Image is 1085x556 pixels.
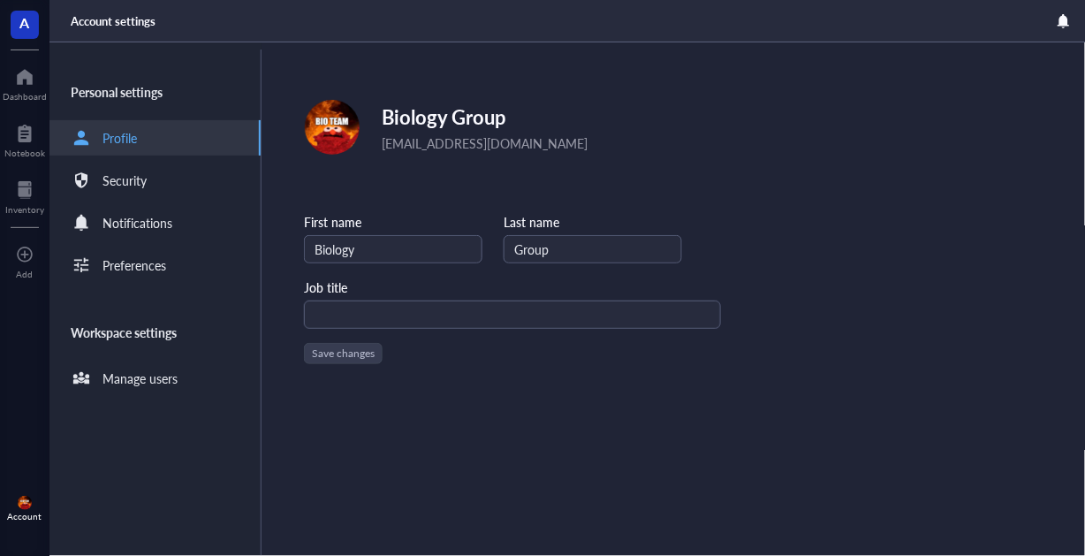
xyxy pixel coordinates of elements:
[4,119,45,158] a: Notebook
[3,91,47,102] div: Dashboard
[20,11,30,34] span: A
[304,278,721,297] div: Job title
[49,205,261,240] a: Notifications
[8,511,42,522] div: Account
[504,212,682,232] div: Last name
[49,311,261,354] div: Workspace settings
[304,212,482,232] div: First name
[17,269,34,279] div: Add
[49,120,261,156] a: Profile
[102,369,178,388] div: Manage users
[382,103,507,131] span: Biology Group
[49,248,261,283] a: Preferences
[49,163,261,198] a: Security
[382,134,588,152] span: [EMAIL_ADDRESS][DOMAIN_NAME]
[49,71,261,113] div: Personal settings
[102,213,172,232] div: Notifications
[49,361,261,396] a: Manage users
[3,63,47,102] a: Dashboard
[102,128,137,148] div: Profile
[18,496,32,510] img: e3b8e2f9-2f7f-49fa-a8fb-4d0ab0feffc4.jpeg
[4,148,45,158] div: Notebook
[71,13,156,29] div: Account settings
[5,204,44,215] div: Inventory
[5,176,44,215] a: Inventory
[304,343,383,364] button: Save changes
[305,100,360,155] img: e3b8e2f9-2f7f-49fa-a8fb-4d0ab0feffc4.jpeg
[102,255,166,275] div: Preferences
[102,171,147,190] div: Security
